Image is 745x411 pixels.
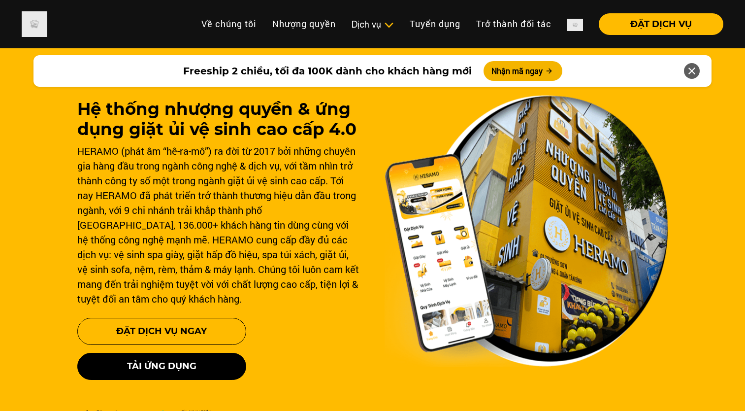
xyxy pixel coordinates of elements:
img: subToggleIcon [384,20,394,30]
a: Nhượng quyền [264,13,344,34]
button: Tải ứng dụng [77,353,246,380]
button: Nhận mã ngay [484,61,562,81]
a: Trở thành đối tác [468,13,559,34]
img: banner [385,95,668,367]
a: Về chúng tôi [194,13,264,34]
h1: Hệ thống nhượng quyền & ứng dụng giặt ủi vệ sinh cao cấp 4.0 [77,99,361,139]
button: ĐẶT DỊCH VỤ [599,13,723,35]
a: ĐẶT DỊCH VỤ [591,20,723,29]
button: Đặt Dịch Vụ Ngay [77,318,246,345]
div: HERAMO (phát âm “hê-ra-mô”) ra đời từ 2017 bởi những chuyên gia hàng đầu trong ngành công nghệ & ... [77,143,361,306]
a: Tuyển dụng [402,13,468,34]
div: Dịch vụ [352,18,394,31]
span: Freeship 2 chiều, tối đa 100K dành cho khách hàng mới [183,64,472,78]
